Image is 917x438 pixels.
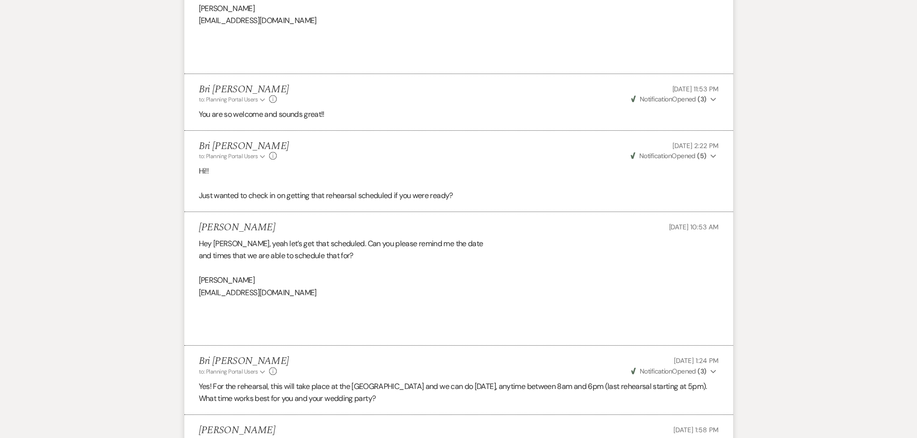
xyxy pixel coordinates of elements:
[672,141,718,150] span: [DATE] 2:22 PM
[631,151,707,160] span: Opened
[199,152,267,161] button: to: Planning Portal Users
[199,380,719,405] p: Yes! F
[199,238,719,336] div: Hey [PERSON_NAME], yeah let’s get that scheduled. Can you please remind me the date and times tha...
[640,95,672,103] span: Notification
[199,381,707,404] span: or the rehearsal, this will take place at the [GEOGRAPHIC_DATA] and we can do [DATE], anytime bet...
[669,223,719,231] span: [DATE] 10:53 AM
[199,368,258,375] span: to: Planning Portal Users
[199,96,258,103] span: to: Planning Portal Users
[199,367,267,376] button: to: Planning Portal Users
[199,95,267,104] button: to: Planning Portal Users
[199,222,275,234] h5: [PERSON_NAME]
[630,366,719,376] button: NotificationOpened (3)
[631,367,707,375] span: Opened
[672,85,719,93] span: [DATE] 11:53 PM
[629,151,719,161] button: NotificationOpened (5)
[199,140,289,152] h5: Bri [PERSON_NAME]
[199,355,289,367] h5: Bri [PERSON_NAME]
[199,189,719,202] p: Just wanted to check in on getting that rehearsal scheduled if you were ready?
[640,367,672,375] span: Notification
[697,95,706,103] strong: ( 3 )
[199,108,719,121] p: You are so welcome and sounds great!!
[631,95,707,103] span: Opened
[673,425,718,434] span: [DATE] 1:58 PM
[697,367,706,375] strong: ( 3 )
[639,151,672,160] span: Notification
[199,425,275,437] h5: [PERSON_NAME]
[199,165,719,177] p: Hi!!
[674,356,718,365] span: [DATE] 1:24 PM
[697,151,706,160] strong: ( 5 )
[630,94,719,104] button: NotificationOpened (3)
[199,152,258,160] span: to: Planning Portal Users
[199,84,289,96] h5: Bri [PERSON_NAME]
